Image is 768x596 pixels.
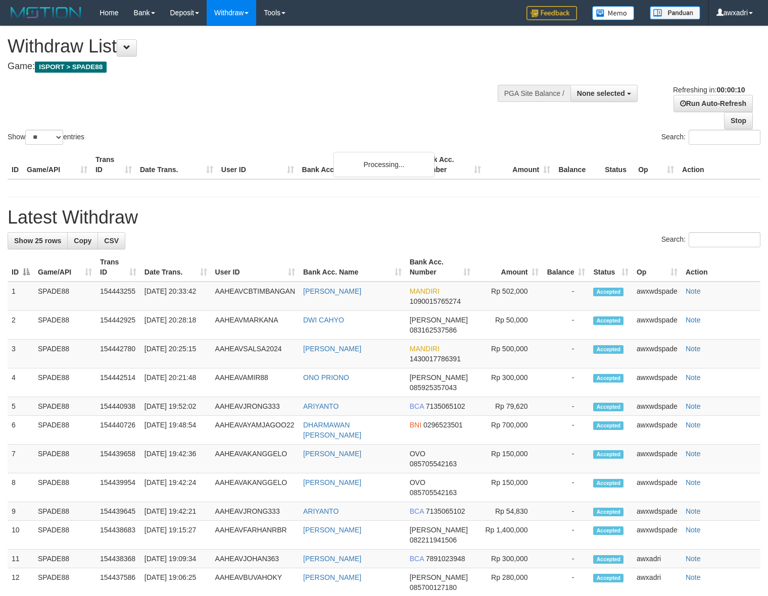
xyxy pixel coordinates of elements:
span: None selected [577,89,625,97]
a: [PERSON_NAME] [303,573,361,581]
td: SPADE88 [34,550,96,568]
td: 154439658 [96,445,140,473]
span: MANDIRI [410,345,440,353]
td: 154442780 [96,340,140,368]
img: Button%20Memo.svg [592,6,635,20]
td: SPADE88 [34,311,96,340]
button: None selected [570,85,638,102]
td: Rp 700,000 [474,416,543,445]
td: AAHEAVFARHANRBR [211,521,299,550]
th: Trans ID [91,150,136,179]
a: ONO PRIONO [303,373,349,382]
label: Search: [661,232,760,247]
th: Bank Acc. Name: activate to sort column ascending [299,253,406,282]
span: Copy 1090015765274 to clipboard [410,297,461,305]
a: [PERSON_NAME] [303,555,361,563]
a: DWI CAHYO [303,316,344,324]
span: BCA [410,507,424,515]
td: SPADE88 [34,521,96,550]
td: Rp 150,000 [474,445,543,473]
td: awxwdspade [633,473,682,502]
td: [DATE] 20:21:48 [140,368,211,397]
span: Copy 7135065102 to clipboard [426,507,465,515]
td: - [543,473,589,502]
span: Copy 085705542163 to clipboard [410,460,457,468]
th: Amount [485,150,554,179]
th: User ID [217,150,298,179]
input: Search: [689,232,760,247]
th: Game/API: activate to sort column ascending [34,253,96,282]
td: - [543,416,589,445]
span: Accepted [593,316,623,325]
span: Copy 7135065102 to clipboard [426,402,465,410]
a: Note [686,373,701,382]
td: awxwdspade [633,397,682,416]
td: SPADE88 [34,397,96,416]
td: awxwdspade [633,368,682,397]
td: [DATE] 19:42:21 [140,502,211,521]
td: [DATE] 20:25:15 [140,340,211,368]
td: AAHEAVAKANGGELO [211,473,299,502]
td: Rp 502,000 [474,282,543,311]
td: AAHEAVAMIR88 [211,368,299,397]
span: OVO [410,478,425,486]
a: Note [686,316,701,324]
th: Op [634,150,678,179]
span: BCA [410,555,424,563]
th: Bank Acc. Number: activate to sort column ascending [406,253,475,282]
td: AAHEAVAYAMJAGOO22 [211,416,299,445]
td: awxwdspade [633,445,682,473]
td: - [543,521,589,550]
td: 154442514 [96,368,140,397]
td: - [543,550,589,568]
td: AAHEAVSALSA2024 [211,340,299,368]
td: - [543,282,589,311]
td: [DATE] 19:52:02 [140,397,211,416]
td: AAHEAVJOHAN363 [211,550,299,568]
td: awxwdspade [633,311,682,340]
span: [PERSON_NAME] [410,316,468,324]
span: Accepted [593,421,623,430]
td: awxwdspade [633,521,682,550]
label: Search: [661,130,760,145]
td: 154440726 [96,416,140,445]
td: [DATE] 20:28:18 [140,311,211,340]
a: Note [686,421,701,429]
span: CSV [104,237,119,245]
span: Accepted [593,526,623,535]
td: AAHEAVMARKANA [211,311,299,340]
td: - [543,311,589,340]
span: Copy 0296523501 to clipboard [423,421,463,429]
td: 154439954 [96,473,140,502]
td: AAHEAVAKANGGELO [211,445,299,473]
a: [PERSON_NAME] [303,526,361,534]
td: Rp 150,000 [474,473,543,502]
td: AAHEAVCBTIMBANGAN [211,282,299,311]
td: - [543,502,589,521]
a: Note [686,450,701,458]
a: Note [686,345,701,353]
th: Action [678,150,760,179]
span: Accepted [593,345,623,354]
th: Action [682,253,760,282]
td: [DATE] 19:42:24 [140,473,211,502]
span: Copy 085700127180 to clipboard [410,583,457,591]
a: ARIYANTO [303,507,339,515]
a: Copy [67,232,98,249]
span: [PERSON_NAME] [410,526,468,534]
th: Status: activate to sort column ascending [589,253,633,282]
span: OVO [410,450,425,458]
span: [PERSON_NAME] [410,573,468,581]
td: [DATE] 19:09:34 [140,550,211,568]
td: SPADE88 [34,502,96,521]
td: [DATE] 20:33:42 [140,282,211,311]
a: DHARMAWAN [PERSON_NAME] [303,421,361,439]
img: Feedback.jpg [526,6,577,20]
span: MANDIRI [410,287,440,295]
td: - [543,445,589,473]
td: 2 [8,311,34,340]
td: awxwdspade [633,416,682,445]
td: Rp 300,000 [474,550,543,568]
th: Date Trans. [136,150,217,179]
span: Refreshing in: [673,86,745,94]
